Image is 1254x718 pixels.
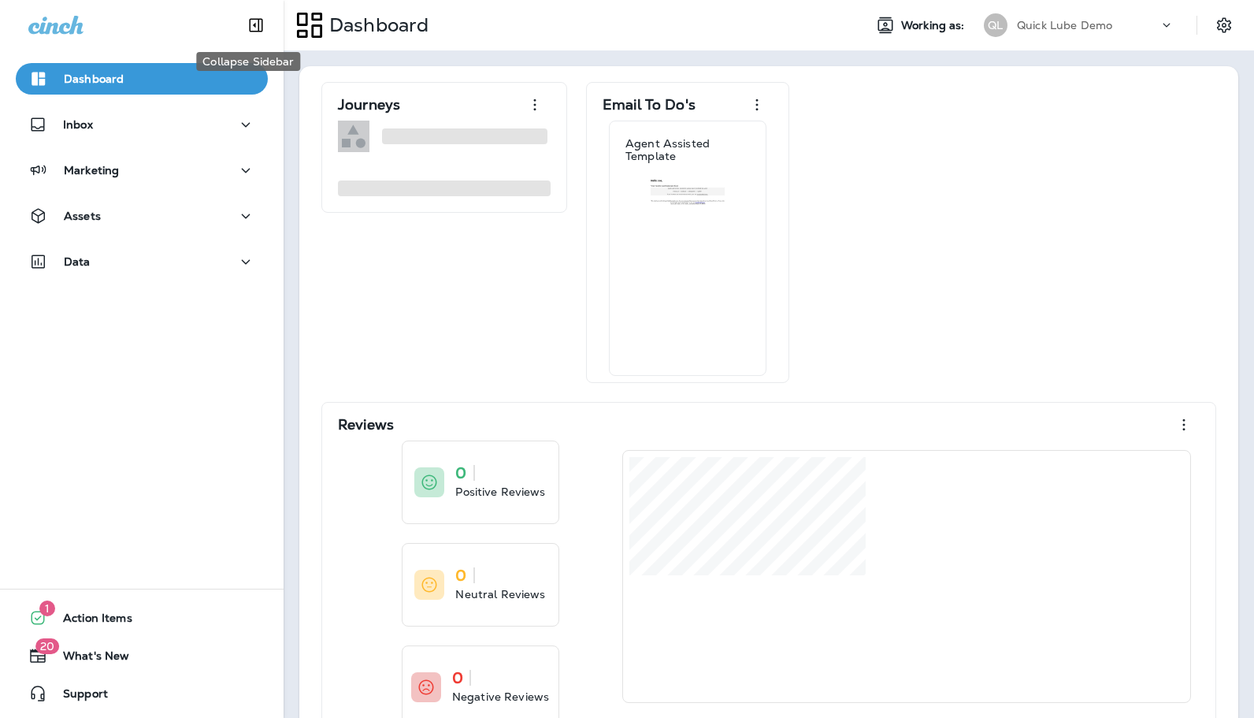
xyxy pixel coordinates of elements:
[16,109,268,140] button: Inbox
[64,73,124,85] p: Dashboard
[64,255,91,268] p: Data
[452,689,549,705] p: Negative Reviews
[984,13,1007,37] div: QL
[452,670,463,686] p: 0
[455,484,545,500] p: Positive Reviews
[47,649,129,668] span: What's New
[1017,19,1112,32] p: Quick Lube Demo
[16,154,268,186] button: Marketing
[16,246,268,277] button: Data
[16,678,268,709] button: Support
[39,601,55,616] span: 1
[323,13,429,37] p: Dashboard
[47,687,108,706] span: Support
[16,602,268,634] button: 1Action Items
[625,178,751,206] img: 4b2d6a72-1379-4903-a4d3-96022939685f.jpg
[234,9,278,41] button: Collapse Sidebar
[16,640,268,671] button: 20What's New
[63,118,93,131] p: Inbox
[625,137,750,162] p: Agent Assisted Template
[35,638,59,654] span: 20
[603,97,696,113] p: Email To Do's
[16,63,268,95] button: Dashboard
[455,586,545,602] p: Neutral Reviews
[455,465,466,481] p: 0
[338,417,394,433] p: Reviews
[64,164,119,177] p: Marketing
[47,612,132,631] span: Action Items
[455,567,466,583] p: 0
[64,210,101,222] p: Assets
[901,19,968,32] span: Working as:
[196,52,300,71] div: Collapse Sidebar
[338,97,400,113] p: Journeys
[16,200,268,232] button: Assets
[1210,11,1238,39] button: Settings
